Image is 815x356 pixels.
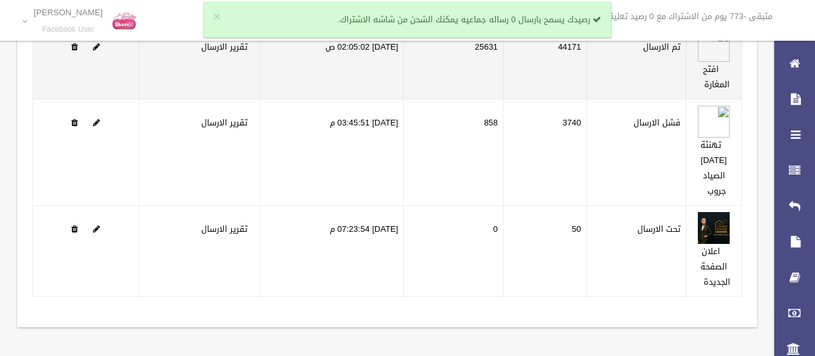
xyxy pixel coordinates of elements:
[503,99,586,206] td: 3740
[698,212,730,244] img: 638941660447805079.jpg
[260,99,404,206] td: [DATE] 03:45:51 م
[700,243,730,290] a: اعلان الصفحة الجديدة
[698,221,730,237] a: Edit
[703,61,730,92] a: افتح المغارة
[93,115,100,131] a: Edit
[634,115,681,131] label: فشل الارسال
[260,24,404,99] td: [DATE] 02:05:02 ص
[93,221,100,237] a: Edit
[637,222,681,237] label: تحت الارسال
[503,24,586,99] td: 44171
[698,39,730,55] a: Edit
[213,11,220,24] button: ×
[201,221,248,237] a: تقرير الارسال
[404,99,503,206] td: 858
[204,2,611,38] div: رصيدك يسمح بارسال 0 رساله جماعيه يمكنك الشحن من شاشه الاشتراك.
[34,25,103,34] small: Facebook User
[34,8,103,17] p: [PERSON_NAME]
[700,137,727,199] a: تهنئة [DATE] الصياد جروب
[404,206,503,297] td: 0
[698,106,730,138] img: 638761782672098013.mp4
[404,24,503,99] td: 25631
[201,115,248,131] a: تقرير الارسال
[698,115,730,131] a: Edit
[260,206,404,297] td: [DATE] 07:23:54 م
[503,206,586,297] td: 50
